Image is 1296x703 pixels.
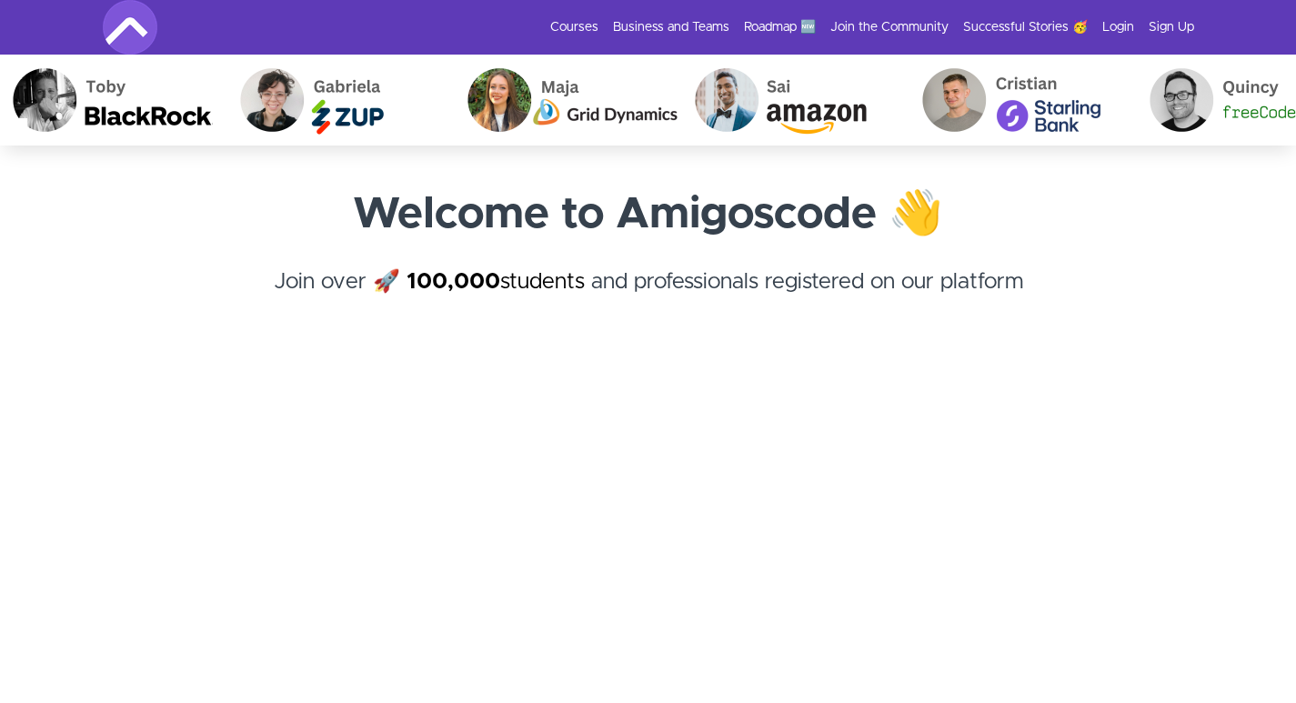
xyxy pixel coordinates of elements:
[646,55,873,146] img: Sai
[103,266,1194,331] h4: Join over 🚀 and professionals registered on our platform
[550,18,598,36] a: Courses
[963,18,1088,36] a: Successful Stories 🥳
[191,55,418,146] img: Gabriela
[1149,18,1194,36] a: Sign Up
[613,18,729,36] a: Business and Teams
[407,271,585,293] a: 100,000students
[407,271,500,293] strong: 100,000
[873,55,1100,146] img: Cristian
[830,18,949,36] a: Join the Community
[418,55,646,146] img: Maja
[744,18,816,36] a: Roadmap 🆕
[353,193,943,236] strong: Welcome to Amigoscode 👋
[1102,18,1134,36] a: Login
